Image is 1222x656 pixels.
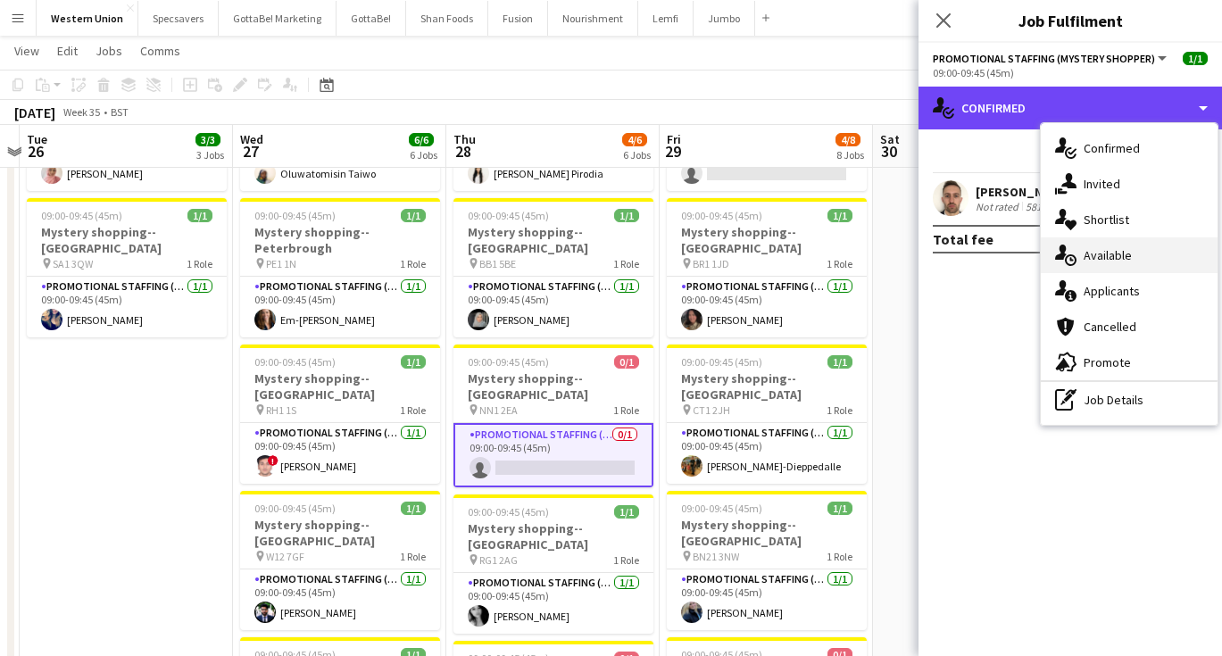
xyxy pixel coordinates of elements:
[187,209,212,222] span: 1/1
[667,569,867,630] app-card-role: Promotional Staffing (Mystery Shopper)1/109:00-09:45 (45m)[PERSON_NAME]
[266,257,296,270] span: PE1 1N
[453,494,653,634] app-job-card: 09:00-09:45 (45m)1/1Mystery shopping--[GEOGRAPHIC_DATA] RG1 2AG1 RolePromotional Staffing (Myster...
[468,209,549,222] span: 09:00-09:45 (45m)
[240,277,440,337] app-card-role: Promotional Staffing (Mystery Shopper)1/109:00-09:45 (45m)Em-[PERSON_NAME]
[836,148,864,162] div: 8 Jobs
[880,131,900,147] span: Sat
[976,200,1022,213] div: Not rated
[694,1,755,36] button: Jumbo
[111,105,129,119] div: BST
[623,148,651,162] div: 6 Jobs
[451,141,476,162] span: 28
[827,257,852,270] span: 1 Role
[1041,382,1218,418] div: Job Details
[933,230,993,248] div: Total fee
[667,517,867,549] h3: Mystery shopping--[GEOGRAPHIC_DATA]
[41,209,122,222] span: 09:00-09:45 (45m)
[614,209,639,222] span: 1/1
[57,43,78,59] span: Edit
[1183,52,1208,65] span: 1/1
[240,423,440,484] app-card-role: Promotional Staffing (Mystery Shopper)1/109:00-09:45 (45m)![PERSON_NAME]
[933,66,1208,79] div: 09:00-09:45 (45m)
[50,39,85,62] a: Edit
[266,403,296,417] span: RH1 1S
[613,553,639,567] span: 1 Role
[7,39,46,62] a: View
[667,198,867,337] app-job-card: 09:00-09:45 (45m)1/1Mystery shopping--[GEOGRAPHIC_DATA] BR1 1JD1 RolePromotional Staffing (Myster...
[453,573,653,634] app-card-role: Promotional Staffing (Mystery Shopper)1/109:00-09:45 (45m)[PERSON_NAME]
[479,553,518,567] span: RG1 2AG
[133,39,187,62] a: Comms
[835,133,860,146] span: 4/8
[24,141,47,162] span: 26
[667,370,867,403] h3: Mystery shopping--[GEOGRAPHIC_DATA]
[37,1,138,36] button: Western Union
[219,1,337,36] button: GottaBe! Marketing
[240,131,263,147] span: Wed
[195,133,220,146] span: 3/3
[266,550,304,563] span: W12 7GF
[919,9,1222,32] h3: Job Fulfilment
[240,370,440,403] h3: Mystery shopping--[GEOGRAPHIC_DATA]
[254,502,336,515] span: 09:00-09:45 (45m)
[400,550,426,563] span: 1 Role
[240,345,440,484] app-job-card: 09:00-09:45 (45m)1/1Mystery shopping--[GEOGRAPHIC_DATA] RH1 1S1 RolePromotional Staffing (Mystery...
[53,257,93,270] span: SA1 3QW
[409,133,434,146] span: 6/6
[613,257,639,270] span: 1 Role
[453,370,653,403] h3: Mystery shopping--[GEOGRAPHIC_DATA]
[254,209,336,222] span: 09:00-09:45 (45m)
[14,104,55,121] div: [DATE]
[268,455,278,466] span: !
[827,355,852,369] span: 1/1
[976,184,1070,200] div: [PERSON_NAME]
[187,257,212,270] span: 1 Role
[453,277,653,337] app-card-role: Promotional Staffing (Mystery Shopper)1/109:00-09:45 (45m)[PERSON_NAME]
[667,131,681,147] span: Fri
[240,491,440,630] app-job-card: 09:00-09:45 (45m)1/1Mystery shopping--[GEOGRAPHIC_DATA] W12 7GF1 RolePromotional Staffing (Myster...
[693,550,739,563] span: BN21 3NW
[453,224,653,256] h3: Mystery shopping--[GEOGRAPHIC_DATA]
[827,403,852,417] span: 1 Role
[933,52,1155,65] span: Promotional Staffing (Mystery Shopper)
[240,198,440,337] app-job-card: 09:00-09:45 (45m)1/1Mystery shopping--Peterbrough PE1 1N1 RolePromotional Staffing (Mystery Shopp...
[667,423,867,484] app-card-role: Promotional Staffing (Mystery Shopper)1/109:00-09:45 (45m)[PERSON_NAME]-Dieppedalle
[667,491,867,630] app-job-card: 09:00-09:45 (45m)1/1Mystery shopping--[GEOGRAPHIC_DATA] BN21 3NW1 RolePromotional Staffing (Myste...
[468,355,549,369] span: 09:00-09:45 (45m)
[27,131,47,147] span: Tue
[59,105,104,119] span: Week 35
[27,277,227,337] app-card-role: Promotional Staffing (Mystery Shopper)1/109:00-09:45 (45m)[PERSON_NAME]
[240,569,440,630] app-card-role: Promotional Staffing (Mystery Shopper)1/109:00-09:45 (45m)[PERSON_NAME]
[1041,202,1218,237] div: Shortlist
[468,505,549,519] span: 09:00-09:45 (45m)
[667,345,867,484] app-job-card: 09:00-09:45 (45m)1/1Mystery shopping--[GEOGRAPHIC_DATA] CT1 2JH1 RolePromotional Staffing (Myster...
[237,141,263,162] span: 27
[453,520,653,552] h3: Mystery shopping--[GEOGRAPHIC_DATA]
[27,224,227,256] h3: Mystery shopping--[GEOGRAPHIC_DATA]
[240,517,440,549] h3: Mystery shopping--[GEOGRAPHIC_DATA]
[827,209,852,222] span: 1/1
[1041,309,1218,345] div: Cancelled
[410,148,437,162] div: 6 Jobs
[664,141,681,162] span: 29
[488,1,548,36] button: Fusion
[254,355,336,369] span: 09:00-09:45 (45m)
[453,198,653,337] app-job-card: 09:00-09:45 (45m)1/1Mystery shopping--[GEOGRAPHIC_DATA] BB1 5BE1 RolePromotional Staffing (Myster...
[827,502,852,515] span: 1/1
[933,52,1169,65] button: Promotional Staffing (Mystery Shopper)
[681,209,762,222] span: 09:00-09:45 (45m)
[1041,345,1218,380] div: Promote
[196,148,224,162] div: 3 Jobs
[638,1,694,36] button: Lemfi
[453,423,653,487] app-card-role: Promotional Staffing (Mystery Shopper)0/109:00-09:45 (45m)
[681,355,762,369] span: 09:00-09:45 (45m)
[614,505,639,519] span: 1/1
[27,198,227,337] app-job-card: 09:00-09:45 (45m)1/1Mystery shopping--[GEOGRAPHIC_DATA] SA1 3QW1 RolePromotional Staffing (Myster...
[1041,166,1218,202] div: Invited
[877,141,900,162] span: 30
[401,209,426,222] span: 1/1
